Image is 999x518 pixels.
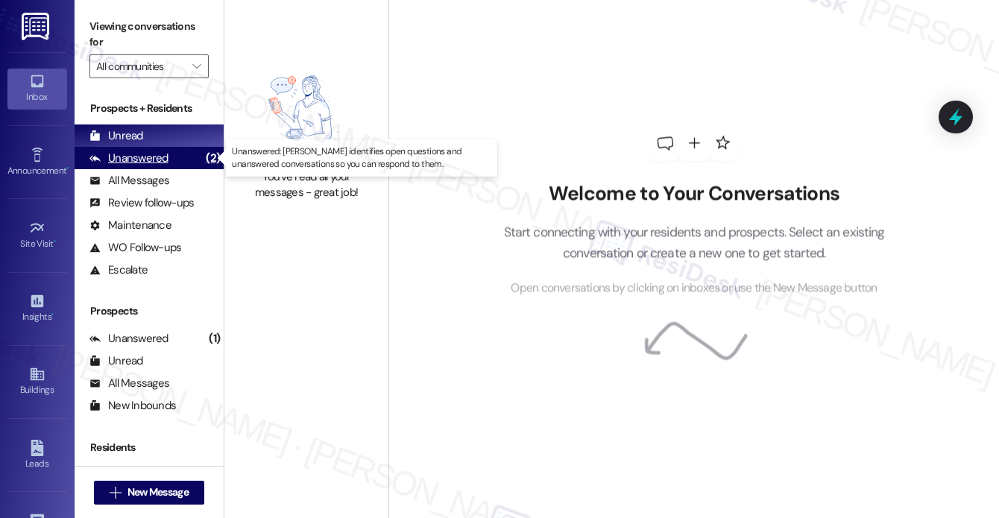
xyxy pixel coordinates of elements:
div: (1) [205,327,224,350]
div: New Inbounds [89,398,176,414]
i:  [110,487,121,499]
a: Site Visit • [7,215,67,256]
span: • [66,163,69,174]
div: Escalate [89,262,148,278]
div: Review follow-ups [89,195,194,211]
div: Unanswered [89,151,168,166]
h2: Welcome to Your Conversations [481,182,907,206]
a: Inbox [7,69,67,109]
button: New Message [94,481,204,505]
label: Viewing conversations for [89,15,209,54]
div: WO Follow-ups [89,240,181,256]
a: Insights • [7,288,67,329]
p: Unanswered: [PERSON_NAME] identifies open questions and unanswered conversations so you can respo... [232,145,491,171]
div: Residents [75,440,224,455]
div: Unread [89,128,143,144]
img: empty-state [241,58,372,162]
span: • [51,309,54,320]
div: Prospects [75,303,224,319]
div: You've read all your messages - great job! [241,169,372,201]
a: Leads [7,435,67,476]
span: Open conversations by clicking on inboxes or use the New Message button [511,279,877,298]
input: All communities [96,54,185,78]
img: ResiDesk Logo [22,13,52,40]
div: Maintenance [89,218,171,233]
div: All Messages [89,173,169,189]
div: Unread [89,353,143,369]
div: All Messages [89,376,169,391]
div: Unanswered [89,331,168,347]
span: New Message [127,484,189,500]
div: Prospects + Residents [75,101,224,116]
div: (2) [202,147,224,170]
a: Buildings [7,361,67,402]
p: Start connecting with your residents and prospects. Select an existing conversation or create a n... [481,221,907,264]
span: • [54,236,56,247]
i:  [192,60,201,72]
